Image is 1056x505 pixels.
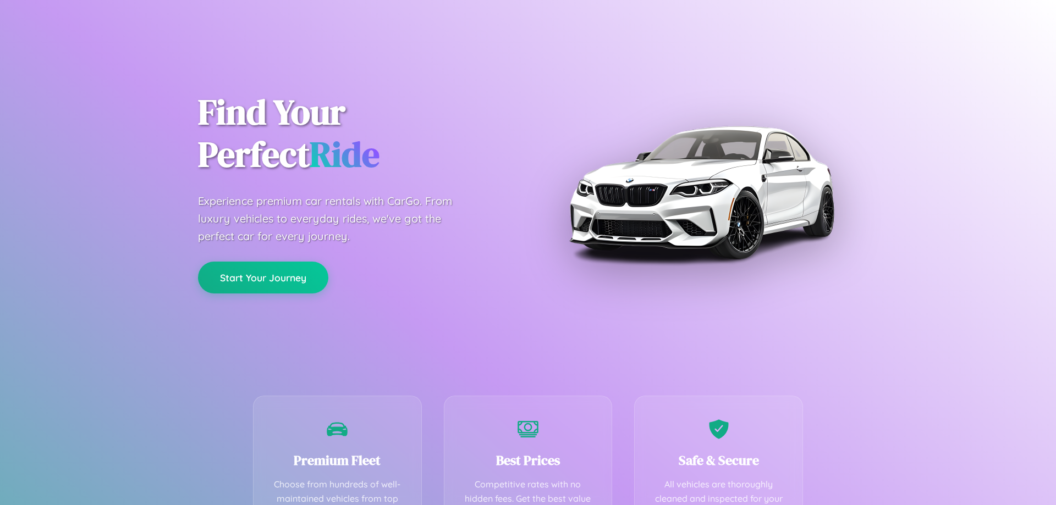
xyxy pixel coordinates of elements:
[564,55,839,330] img: Premium BMW car rental vehicle
[198,91,512,176] h1: Find Your Perfect
[651,451,786,469] h3: Safe & Secure
[198,192,473,245] p: Experience premium car rentals with CarGo. From luxury vehicles to everyday rides, we've got the ...
[270,451,405,469] h3: Premium Fleet
[461,451,596,469] h3: Best Prices
[198,262,328,293] button: Start Your Journey
[310,130,380,178] span: Ride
